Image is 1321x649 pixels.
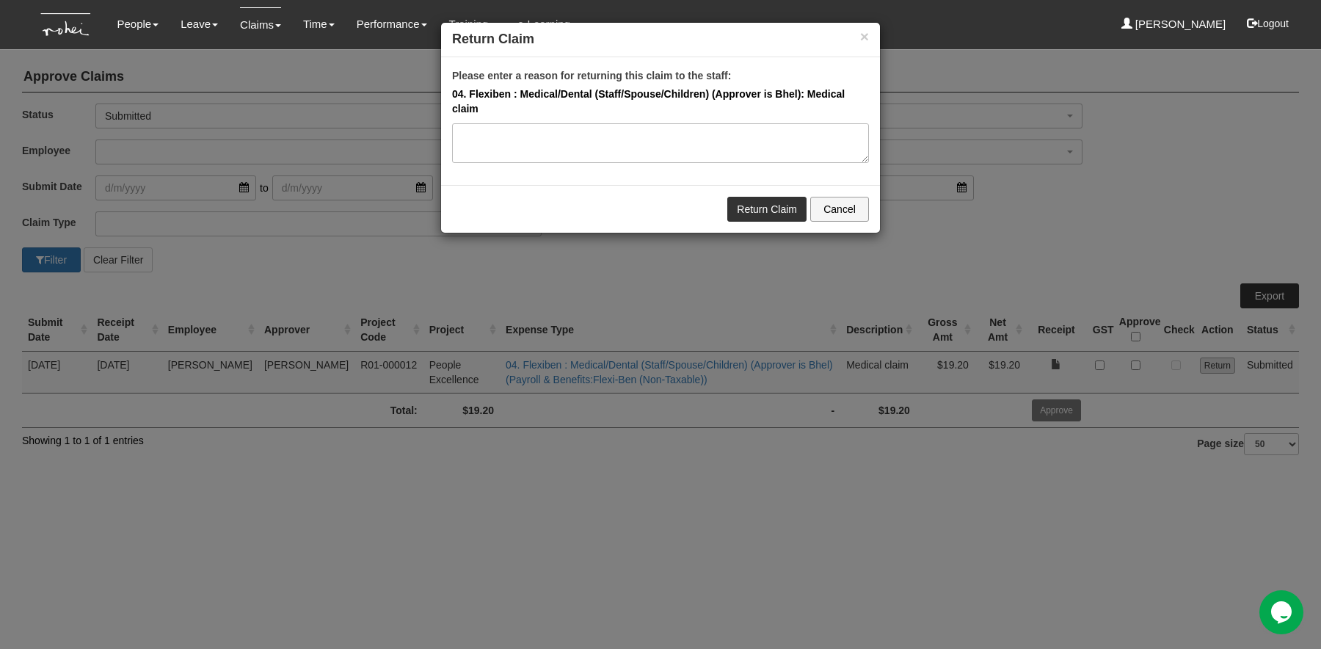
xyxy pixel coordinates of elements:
[727,197,807,222] a: Return Claim
[810,197,869,222] button: Cancel
[452,88,845,115] strong: 04. Flexiben : Medical/Dental (Staff/Spouse/Children) (Approver is Bhel): Medical claim
[1259,590,1306,634] iframe: chat widget
[860,29,869,44] button: ×
[452,30,869,49] h4: Return Claim
[452,68,731,83] label: Please enter a reason for returning this claim to the staff:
